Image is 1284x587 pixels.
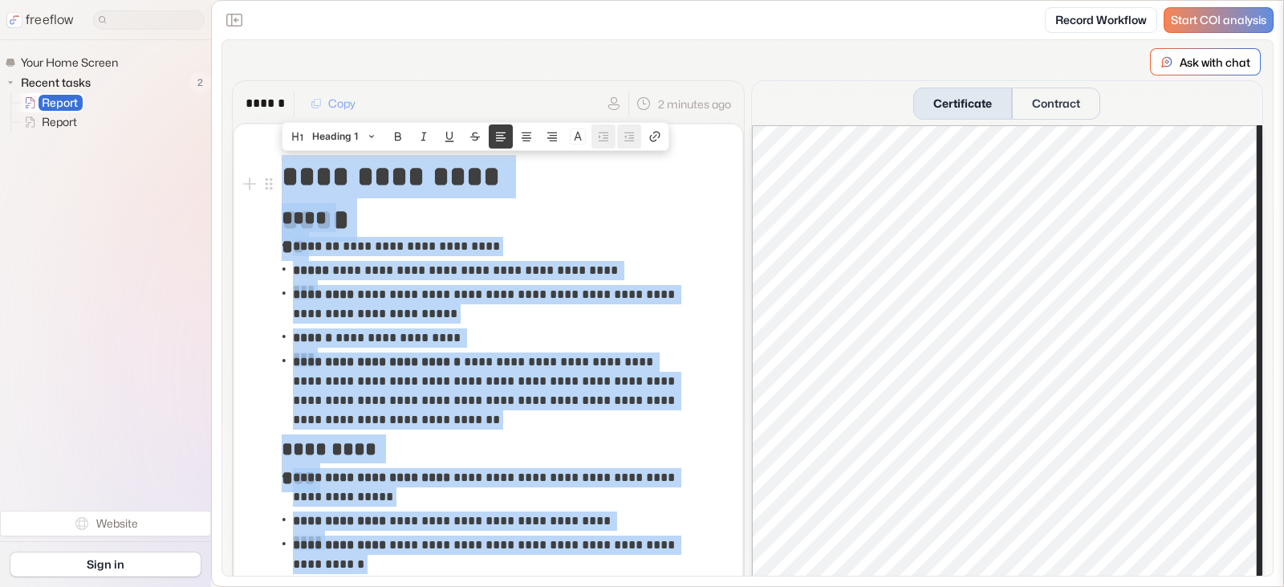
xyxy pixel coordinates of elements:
button: Heading 1 [284,124,384,149]
span: Report [39,95,83,111]
button: Close the sidebar [221,7,247,33]
button: Strike [463,124,487,149]
button: Nest block [591,124,616,149]
button: Underline [437,124,461,149]
button: Copy [301,91,365,116]
button: Add block [240,174,259,194]
button: Certificate [913,88,1012,120]
a: Start COI analysis [1164,7,1274,33]
a: Report [11,112,83,132]
button: Align text left [489,124,513,149]
p: freeflow [26,10,74,30]
span: Start COI analysis [1171,14,1266,27]
span: Heading 1 [312,124,359,149]
span: Recent tasks [18,75,95,91]
a: Record Workflow [1045,7,1157,33]
p: 2 minutes ago [658,96,731,112]
button: Italic [412,124,436,149]
span: Report [39,114,82,130]
p: Ask with chat [1180,54,1250,71]
iframe: Certificate [752,125,1263,579]
button: Colors [566,124,590,149]
button: Open block menu [259,174,278,194]
button: Unnest block [617,124,641,149]
button: Bold [386,124,410,149]
a: Sign in [10,552,201,577]
button: Recent tasks [5,73,97,92]
span: 2 [189,72,211,93]
span: Your Home Screen [18,55,123,71]
a: Report [11,93,84,112]
button: Contract [1012,88,1100,120]
button: Align text right [540,124,564,149]
button: Align text center [514,124,538,149]
a: freeflow [6,10,74,30]
button: Create link [643,124,667,149]
a: Your Home Screen [5,53,124,72]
